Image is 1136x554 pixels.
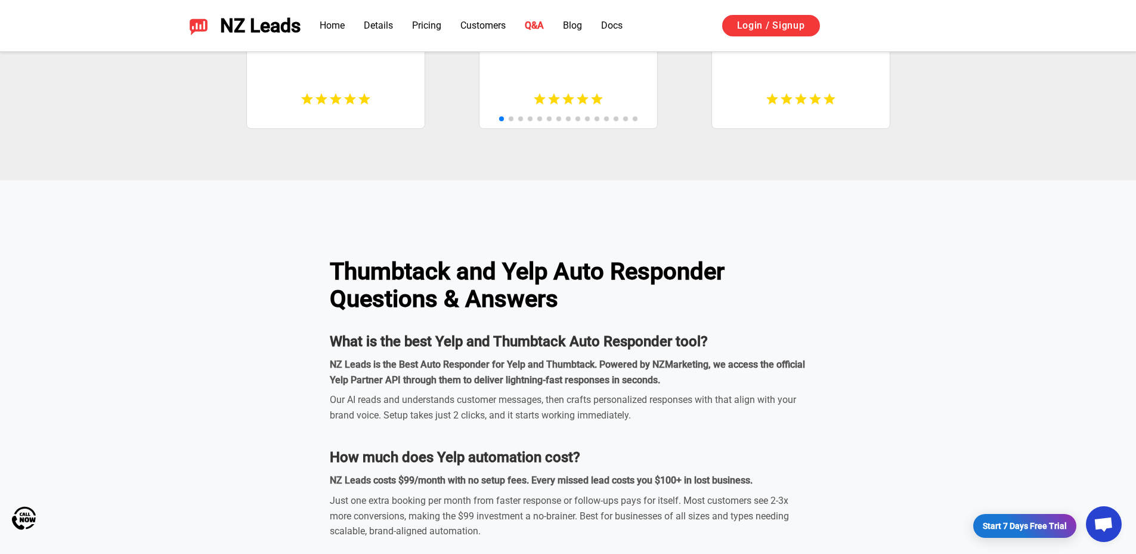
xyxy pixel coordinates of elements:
span: NZ Leads [220,15,301,37]
strong: NZ Leads is the Best Auto Responder for Yelp and Thumbtack. Powered by NZMarketing, we access the... [330,359,805,386]
img: Call Now [12,506,36,530]
strong: NZ Leads costs $99/month with no setup fees. Every missed lead costs you $100+ in lost business. [330,475,753,486]
dt: What is the best Yelp and Thumbtack Auto Responder tool? [330,331,807,352]
h2: Thumbtack and Yelp Auto Responder Questions & Answers [330,258,807,313]
a: Start 7 Days Free Trial [973,514,1076,538]
dt: How much does Yelp automation cost? [330,447,807,468]
a: Customers [460,20,506,31]
a: Pricing [412,20,441,31]
div: Our AI reads and understands customer messages, then crafts personalized responses with that alig... [330,392,807,423]
a: Docs [601,20,623,31]
a: Blog [563,20,582,31]
div: Open chat [1086,506,1122,542]
iframe: Sign in with Google Button [832,13,963,39]
a: Details [364,20,393,31]
a: Q&A [525,20,544,31]
a: Home [320,20,345,31]
div: Just one extra booking per month from faster response or follow-ups pays for itself. Most custome... [330,493,807,539]
a: Login / Signup [722,15,820,36]
img: NZ Leads logo [189,16,208,35]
